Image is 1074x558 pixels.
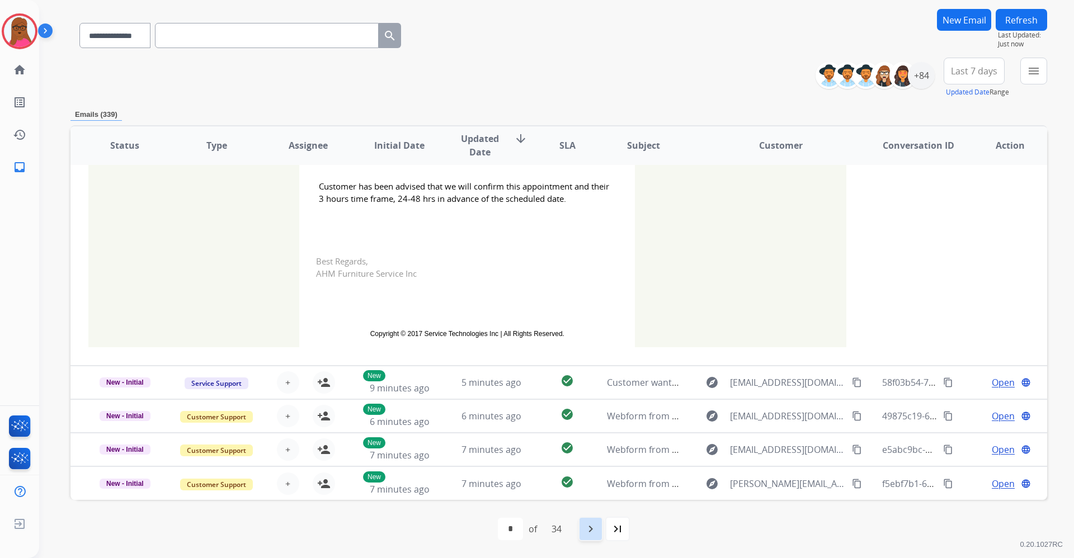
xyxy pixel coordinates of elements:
[383,29,397,42] mat-icon: search
[560,475,574,489] mat-icon: check_circle
[943,377,953,387] mat-icon: content_copy
[908,62,935,89] div: +84
[316,329,618,339] td: Copyright © 2017 Service Technologies Inc | All Rights Reserved.
[461,376,521,389] span: 5 minutes ago
[289,139,328,152] span: Assignee
[13,63,26,77] mat-icon: home
[180,444,253,456] span: Customer Support
[937,9,991,31] button: New Email
[13,160,26,174] mat-icon: inbox
[1021,377,1031,387] mat-icon: language
[730,443,845,456] span: [EMAIL_ADDRESS][DOMAIN_NAME]
[560,441,574,455] mat-icon: check_circle
[100,411,150,421] span: New - Initial
[944,58,1005,84] button: Last 7 days
[285,409,290,423] span: +
[759,139,803,152] span: Customer
[992,443,1015,456] span: Open
[882,410,1050,422] span: 49875c19-65fe-4d77-a133-3c47c1b089fb
[277,438,299,461] button: +
[180,411,253,423] span: Customer Support
[882,477,1049,490] span: f5ebf7b1-6336-4922-8399-f68d65507e8a
[363,404,385,415] p: New
[852,377,862,387] mat-icon: content_copy
[951,69,997,73] span: Last 7 days
[943,444,953,455] mat-icon: content_copy
[998,40,1047,49] span: Just now
[705,409,719,423] mat-icon: explore
[206,139,227,152] span: Type
[100,479,150,489] span: New - Initial
[852,444,862,455] mat-icon: content_copy
[705,477,719,490] mat-icon: explore
[607,477,930,490] span: Webform from [PERSON_NAME][EMAIL_ADDRESS][DOMAIN_NAME] on [DATE]
[370,382,430,394] span: 9 minutes ago
[100,444,150,455] span: New - Initial
[455,132,506,159] span: Updated Date
[363,471,385,483] p: New
[543,518,571,540] div: 34
[1020,538,1063,551] p: 0.20.1027RC
[955,126,1047,165] th: Action
[559,139,576,152] span: SLA
[110,139,139,152] span: Status
[285,376,290,389] span: +
[277,371,299,394] button: +
[883,139,954,152] span: Conversation ID
[529,522,537,536] div: of
[996,9,1047,31] button: Refresh
[607,443,860,456] span: Webform from [EMAIL_ADDRESS][DOMAIN_NAME] on [DATE]
[560,408,574,421] mat-icon: check_circle
[370,415,430,428] span: 6 minutes ago
[560,374,574,387] mat-icon: check_circle
[584,522,597,536] mat-icon: navigate_next
[998,31,1047,40] span: Last Updated:
[461,443,521,456] span: 7 minutes ago
[363,370,385,381] p: New
[1027,64,1040,78] mat-icon: menu
[363,437,385,448] p: New
[285,443,290,456] span: +
[514,132,527,145] mat-icon: arrow_downward
[1021,411,1031,421] mat-icon: language
[705,443,719,456] mat-icon: explore
[317,443,331,456] mat-icon: person_add
[882,376,1053,389] span: 58f03b54-72dc-4c6d-ba84-724b93c9ddfb
[882,443,1054,456] span: e5abc9bc-419b-44d8-b285-b6f37c1ab87a
[461,477,521,490] span: 7 minutes ago
[943,479,953,489] mat-icon: content_copy
[992,409,1015,423] span: Open
[1021,479,1031,489] mat-icon: language
[627,139,660,152] span: Subject
[13,128,26,141] mat-icon: history
[299,238,635,318] td: Best Regards, AHM Furniture Service Inc
[185,377,248,389] span: Service Support
[992,376,1015,389] span: Open
[70,109,122,121] p: Emails (339)
[317,477,331,490] mat-icon: person_add
[461,410,521,422] span: 6 minutes ago
[4,16,35,47] img: avatar
[607,376,907,389] span: Customer wants to file a claim [ thread::mx20NrpUBc2fB1QCzHBpKTk:: ]
[852,411,862,421] mat-icon: content_copy
[946,87,1009,97] span: Range
[319,180,615,205] span: Customer has been advised that we will confirm this appointment and their 3 hours time frame, 24-...
[992,477,1015,490] span: Open
[100,377,150,387] span: New - Initial
[370,449,430,461] span: 7 minutes ago
[1021,444,1031,455] mat-icon: language
[317,376,331,389] mat-icon: person_add
[611,522,624,536] mat-icon: last_page
[943,411,953,421] mat-icon: content_copy
[277,405,299,427] button: +
[607,410,860,422] span: Webform from [EMAIL_ADDRESS][DOMAIN_NAME] on [DATE]
[374,139,425,152] span: Initial Date
[730,477,845,490] span: [PERSON_NAME][EMAIL_ADDRESS][DOMAIN_NAME]
[317,409,331,423] mat-icon: person_add
[180,479,253,490] span: Customer Support
[730,409,845,423] span: [EMAIL_ADDRESS][DOMAIN_NAME]
[13,96,26,109] mat-icon: list_alt
[946,88,990,97] button: Updated Date
[705,376,719,389] mat-icon: explore
[730,376,845,389] span: [EMAIL_ADDRESS][DOMAIN_NAME]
